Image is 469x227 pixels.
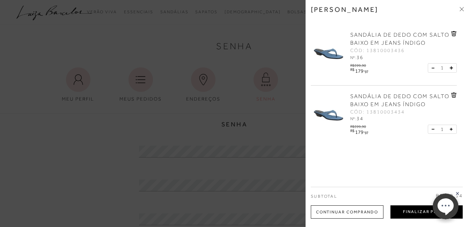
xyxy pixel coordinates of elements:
a: SANDÁLIA DE DEDO COM SALTO BAIXO EM JEANS ÍNDIGO [350,93,449,109]
button: Finalizar Pedido [390,205,463,219]
i: , [364,129,368,133]
img: SANDÁLIA DE DEDO COM SALTO BAIXO EM JEANS ÍNDIGO [311,93,346,127]
span: CÓD: 13810003436 [350,47,405,54]
h3: [PERSON_NAME] [311,5,379,14]
i: R$ [350,129,354,133]
span: 1 [441,64,444,72]
i: R$ [350,68,354,72]
i: , [364,68,368,72]
span: 1 [441,126,444,133]
span: 34 [357,116,364,121]
span: CÓD: 13810003434 [350,109,405,116]
span: Subtotal [311,194,337,199]
span: SANDÁLIA DE DEDO COM SALTO BAIXO EM JEANS ÍNDIGO [350,93,449,108]
a: SANDÁLIA DE DEDO COM SALTO BAIXO EM JEANS ÍNDIGO [350,31,449,47]
span: Nº: [350,55,356,60]
img: SANDÁLIA DE DEDO COM SALTO BAIXO EM JEANS ÍNDIGO [311,31,346,66]
div: Continuar Comprando [311,205,383,219]
span: 97 [365,69,368,74]
div: R$599,90 [350,61,369,67]
div: R$599,90 [350,123,369,129]
span: SANDÁLIA DE DEDO COM SALTO BAIXO EM JEANS ÍNDIGO [350,32,449,46]
span: 179 [355,129,364,135]
span: 36 [357,54,364,60]
span: 97 [365,131,368,135]
span: 179 [355,68,364,74]
span: Nº: [350,116,356,121]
